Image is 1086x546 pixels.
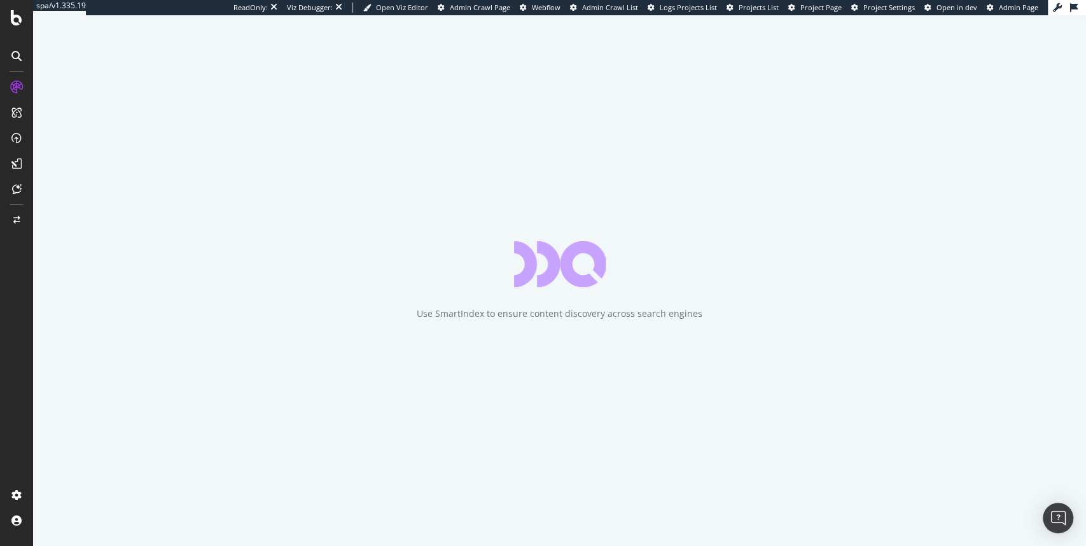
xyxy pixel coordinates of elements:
[727,3,779,13] a: Projects List
[739,3,779,12] span: Projects List
[233,3,268,13] div: ReadOnly:
[363,3,428,13] a: Open Viz Editor
[999,3,1038,12] span: Admin Page
[438,3,510,13] a: Admin Crawl Page
[924,3,977,13] a: Open in dev
[788,3,842,13] a: Project Page
[863,3,915,12] span: Project Settings
[450,3,510,12] span: Admin Crawl Page
[660,3,717,12] span: Logs Projects List
[570,3,638,13] a: Admin Crawl List
[987,3,1038,13] a: Admin Page
[287,3,333,13] div: Viz Debugger:
[582,3,638,12] span: Admin Crawl List
[1043,503,1073,533] div: Open Intercom Messenger
[800,3,842,12] span: Project Page
[532,3,560,12] span: Webflow
[936,3,977,12] span: Open in dev
[851,3,915,13] a: Project Settings
[417,307,702,320] div: Use SmartIndex to ensure content discovery across search engines
[648,3,717,13] a: Logs Projects List
[376,3,428,12] span: Open Viz Editor
[514,241,606,287] div: animation
[520,3,560,13] a: Webflow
